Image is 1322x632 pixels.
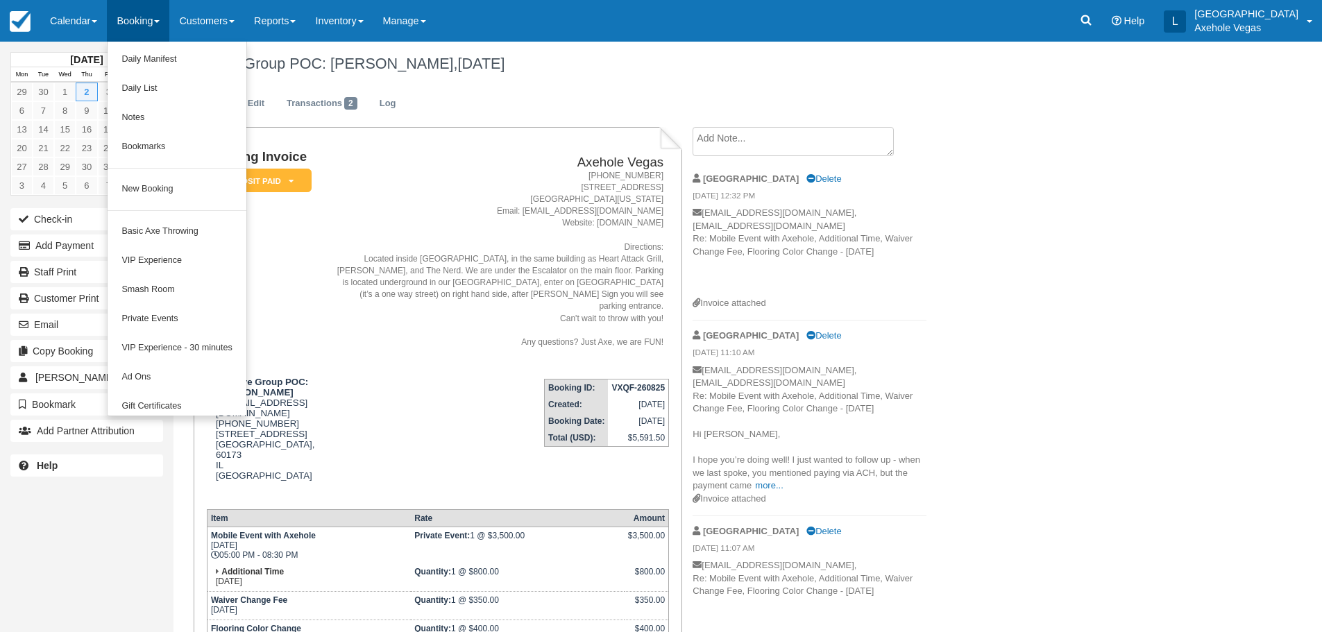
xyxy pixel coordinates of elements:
td: 1 @ $350.00 [411,592,625,620]
button: Bookmark [10,393,163,416]
button: Check-in [10,208,163,230]
a: Smash Room [108,275,246,305]
td: [DATE] 05:00 PM - 08:30 PM [207,527,411,564]
strong: Private Event [414,531,470,540]
em: [DATE] 11:07 AM [693,543,926,558]
th: Created: [545,396,609,413]
a: more... [755,480,783,490]
a: Private Events [108,305,246,334]
b: Help [37,460,58,471]
strong: [GEOGRAPHIC_DATA] [703,173,799,184]
a: VIP Experience - 30 minutes [108,334,246,363]
strong: [GEOGRAPHIC_DATA] [703,330,799,341]
div: $3,500.00 [628,531,665,552]
th: Wed [54,67,76,83]
div: Invoice attached [693,493,926,506]
a: Help [10,454,163,477]
th: Item [207,510,411,527]
th: Rate [411,510,625,527]
a: 6 [11,101,33,120]
a: 15 [54,120,76,139]
td: 1 @ $800.00 [411,563,625,592]
a: Daily List [108,74,246,103]
a: Daily Manifest [108,45,246,74]
th: Booking ID: [545,379,609,396]
h2: Axehole Vegas [336,155,663,170]
i: Help [1112,16,1121,26]
a: Delete [806,330,841,341]
a: 28 [33,157,54,176]
em: [DATE] 11:10 AM [693,347,926,362]
span: 2 [344,97,357,110]
a: 7 [33,101,54,120]
a: Ad Ons [108,363,246,392]
th: Amount [625,510,669,527]
div: [EMAIL_ADDRESS][DOMAIN_NAME] [PHONE_NUMBER] [STREET_ADDRESS] [GEOGRAPHIC_DATA], 60173 IL [GEOGRAP... [207,377,330,498]
th: Fri [98,67,119,83]
th: Mon [11,67,33,83]
a: New Booking [108,175,246,204]
a: Staff Print [10,261,163,283]
a: 27 [11,157,33,176]
a: 8 [54,101,76,120]
a: 6 [76,176,97,195]
button: Copy Booking [10,340,163,362]
a: [PERSON_NAME] 648 [10,366,163,388]
th: Total (USD): [545,429,609,447]
em: [DATE] 12:32 PM [693,190,926,205]
a: 30 [33,83,54,101]
a: 9 [76,101,97,120]
h1: Creative Group POC: [PERSON_NAME], [184,55,1155,72]
a: Delete [806,173,841,184]
a: 16 [76,120,97,139]
ul: Booking [107,42,246,416]
td: [DATE] [608,396,668,413]
strong: [GEOGRAPHIC_DATA] [703,526,799,536]
strong: Quantity [414,595,451,605]
strong: Quantity [414,567,451,577]
a: Notes [108,103,246,133]
a: 7 [98,176,119,195]
div: $800.00 [628,567,665,588]
a: 13 [11,120,33,139]
a: 23 [76,139,97,157]
a: Gift Certificates [108,392,246,421]
strong: Additional Time [221,567,284,577]
td: [DATE] [608,413,668,429]
button: Add Payment [10,234,163,257]
td: [DATE] [207,563,411,592]
a: 17 [98,120,119,139]
strong: [DATE] [70,54,103,65]
a: Bookmarks [108,133,246,162]
a: 21 [33,139,54,157]
a: Delete [806,526,841,536]
strong: Mobile Event with Axehole [211,531,316,540]
a: Edit [237,90,275,117]
div: $350.00 [628,595,665,616]
img: checkfront-main-nav-mini-logo.png [10,11,31,32]
a: 10 [98,101,119,120]
h1: Booking Invoice [207,150,330,164]
a: 29 [11,83,33,101]
button: Email [10,314,163,336]
span: [PERSON_NAME] [35,372,115,383]
button: Add Partner Attribution [10,420,163,442]
a: 20 [11,139,33,157]
a: 14 [33,120,54,139]
a: 5 [54,176,76,195]
a: Basic Axe Throwing [108,217,246,246]
strong: Waiver Change Fee [211,595,287,605]
p: Axehole Vegas [1194,21,1298,35]
a: 24 [98,139,119,157]
p: [EMAIL_ADDRESS][DOMAIN_NAME], [EMAIL_ADDRESS][DOMAIN_NAME] Re: Mobile Event with Axehole, Additio... [693,364,926,493]
a: 31 [98,157,119,176]
th: Tue [33,67,54,83]
a: 4 [33,176,54,195]
a: 1 [54,83,76,101]
a: Deposit Paid [207,168,307,194]
span: Help [1124,15,1145,26]
strong: VXQF-260825 [611,383,665,393]
a: Customer Print [10,287,163,309]
p: [EMAIL_ADDRESS][DOMAIN_NAME], [EMAIL_ADDRESS][DOMAIN_NAME] Re: Mobile Event with Axehole, Additio... [693,207,926,297]
th: Booking Date: [545,413,609,429]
